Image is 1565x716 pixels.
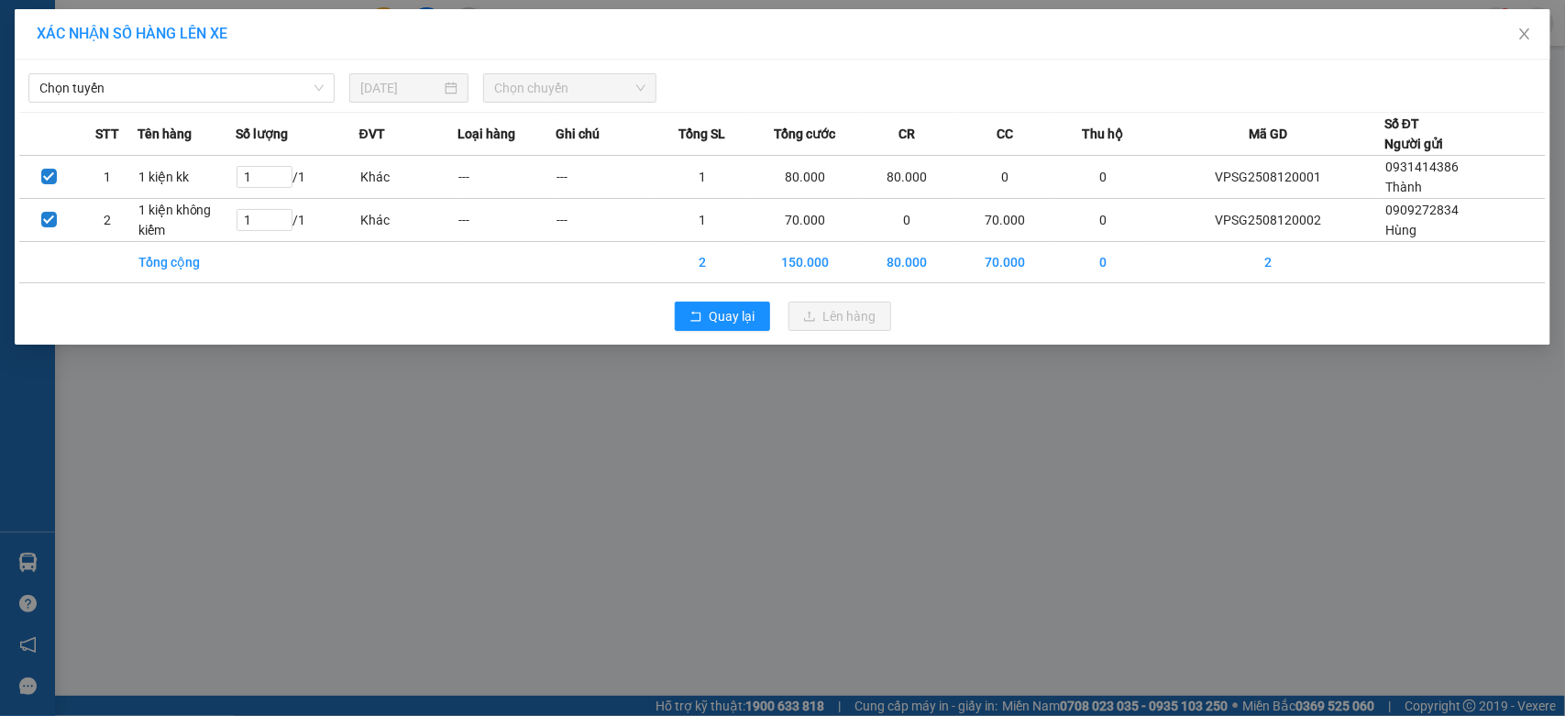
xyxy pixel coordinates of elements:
[138,242,236,283] td: Tổng cộng
[858,242,956,283] td: 80.000
[37,25,227,42] span: XÁC NHẬN SỐ HÀNG LÊN XE
[359,156,457,199] td: Khác
[360,78,441,98] input: 12/08/2025
[236,199,359,242] td: / 1
[457,124,515,144] span: Loại hàng
[359,199,457,242] td: Khác
[788,302,891,331] button: uploadLên hàng
[457,199,556,242] td: ---
[774,124,835,144] span: Tổng cước
[1385,223,1416,237] span: Hùng
[1385,203,1459,217] span: 0909272834
[359,124,385,144] span: ĐVT
[78,156,137,199] td: 1
[105,12,259,35] b: [PERSON_NAME]
[236,124,288,144] span: Số lượng
[494,74,645,102] span: Chọn chuyến
[8,40,349,133] li: E11, Đường số 8, Khu dân cư Nông [GEOGRAPHIC_DATA], Kv.[GEOGRAPHIC_DATA], [GEOGRAPHIC_DATA]
[138,156,236,199] td: 1 kiện kk
[956,156,1054,199] td: 0
[1517,27,1532,41] span: close
[138,124,192,144] span: Tên hàng
[78,199,137,242] td: 2
[1499,9,1550,61] button: Close
[1385,180,1422,194] span: Thành
[1152,156,1384,199] td: VPSG2508120001
[556,156,654,199] td: ---
[1054,242,1152,283] td: 0
[8,8,100,100] img: logo.jpg
[1054,199,1152,242] td: 0
[39,74,324,102] span: Chọn tuyến
[956,242,1054,283] td: 70.000
[1384,114,1443,154] div: Số ĐT Người gửi
[95,124,119,144] span: STT
[105,44,120,59] span: environment
[654,242,752,283] td: 2
[1152,242,1384,283] td: 2
[710,306,755,326] span: Quay lại
[1385,160,1459,174] span: 0931414386
[858,156,956,199] td: 80.000
[752,242,858,283] td: 150.000
[675,302,770,331] button: rollbackQuay lại
[689,310,702,325] span: rollback
[858,199,956,242] td: 0
[8,136,23,150] span: phone
[1083,124,1124,144] span: Thu hộ
[997,124,1013,144] span: CC
[556,199,654,242] td: ---
[752,199,858,242] td: 70.000
[1249,124,1287,144] span: Mã GD
[1152,199,1384,242] td: VPSG2508120002
[8,132,349,155] li: 1900 8181
[956,199,1054,242] td: 70.000
[138,199,236,242] td: 1 kiện không kiểm
[236,156,359,199] td: / 1
[457,156,556,199] td: ---
[556,124,600,144] span: Ghi chú
[898,124,915,144] span: CR
[654,199,752,242] td: 1
[1054,156,1152,199] td: 0
[679,124,726,144] span: Tổng SL
[654,156,752,199] td: 1
[752,156,858,199] td: 80.000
